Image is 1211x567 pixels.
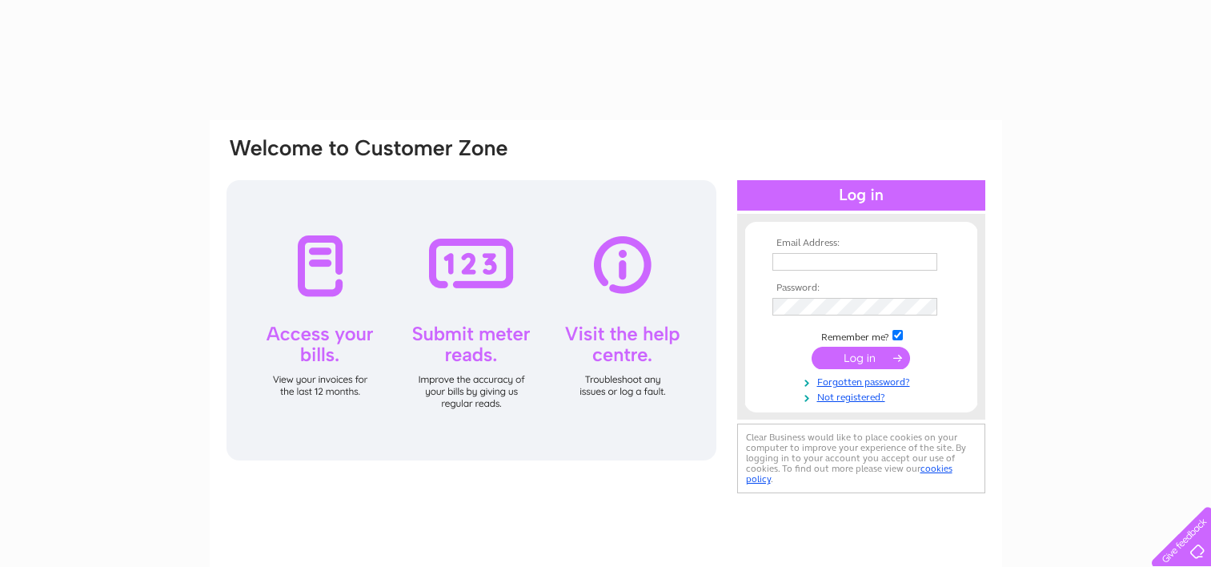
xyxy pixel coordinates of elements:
[746,463,952,485] a: cookies policy
[812,347,910,369] input: Submit
[768,328,954,344] td: Remember me?
[737,424,985,493] div: Clear Business would like to place cookies on your computer to improve your experience of the sit...
[768,238,954,249] th: Email Address:
[768,283,954,294] th: Password:
[772,373,954,388] a: Forgotten password?
[772,388,954,404] a: Not registered?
